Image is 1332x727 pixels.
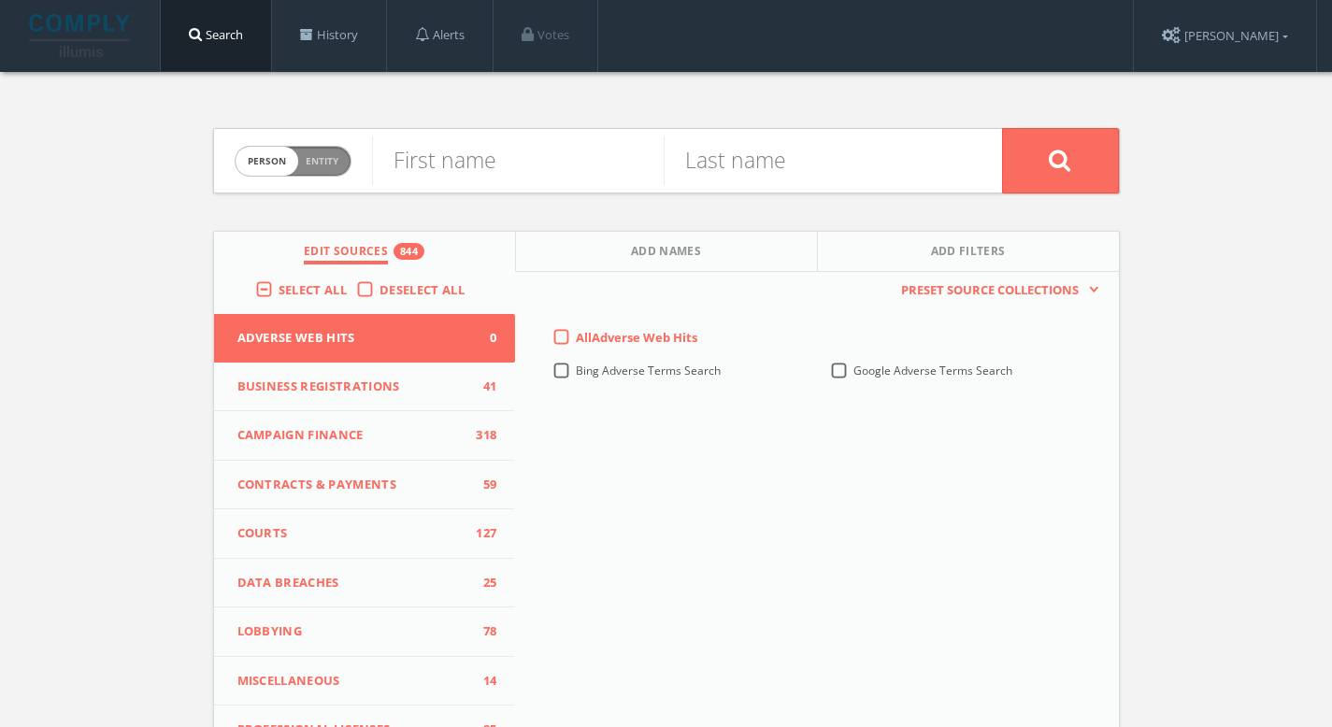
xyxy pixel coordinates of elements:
[237,524,469,543] span: Courts
[576,329,697,346] span: All Adverse Web Hits
[468,524,496,543] span: 127
[853,363,1012,378] span: Google Adverse Terms Search
[892,281,1088,300] span: Preset Source Collections
[304,243,388,264] span: Edit Sources
[468,476,496,494] span: 59
[468,574,496,592] span: 25
[237,378,469,396] span: Business Registrations
[236,147,298,176] span: person
[468,622,496,641] span: 78
[29,14,134,57] img: illumis
[237,476,469,494] span: Contracts & Payments
[237,329,469,348] span: Adverse Web Hits
[306,154,338,168] span: Entity
[279,281,347,298] span: Select All
[380,281,465,298] span: Deselect All
[468,329,496,348] span: 0
[237,622,469,641] span: Lobbying
[931,243,1006,264] span: Add Filters
[576,363,721,378] span: Bing Adverse Terms Search
[468,672,496,691] span: 14
[237,426,469,445] span: Campaign Finance
[394,243,424,260] div: 844
[237,672,469,691] span: Miscellaneous
[468,426,496,445] span: 318
[468,378,496,396] span: 41
[237,574,469,592] span: Data Breaches
[631,243,701,264] span: Add Names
